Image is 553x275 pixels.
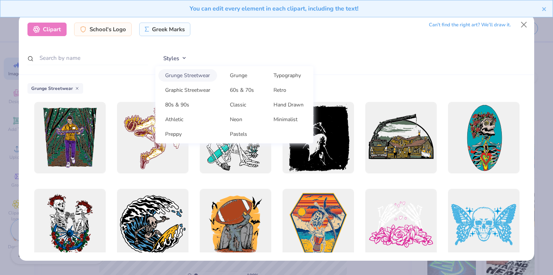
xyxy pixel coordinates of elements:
[155,51,194,65] button: Styles
[267,99,310,111] a: Hand Drawn
[429,18,511,32] div: Can’t find the right art? We’ll draw it.
[542,4,547,13] button: close
[223,99,261,111] a: Classic
[27,51,148,65] input: Search by name
[27,23,67,36] div: Clipart
[267,69,310,82] a: Typography
[223,128,261,140] a: Pastels
[158,128,217,140] a: Preppy
[155,66,313,143] div: Styles
[267,113,310,126] a: Minimalist
[267,84,310,96] a: Retro
[158,84,217,96] a: Graphic Streetwear
[27,83,83,94] div: Grunge Streetwear
[158,99,217,111] a: 80s & 90s
[6,4,542,13] div: You can edit every element in each clipart, including the text!
[139,23,191,36] div: Greek Marks
[223,69,261,82] a: Grunge
[158,113,217,126] a: Athletic
[158,69,217,82] a: Grunge Streetwear
[517,17,531,32] button: Close
[74,23,132,36] div: School's Logo
[223,84,261,96] a: 60s & 70s
[223,113,261,126] a: Neon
